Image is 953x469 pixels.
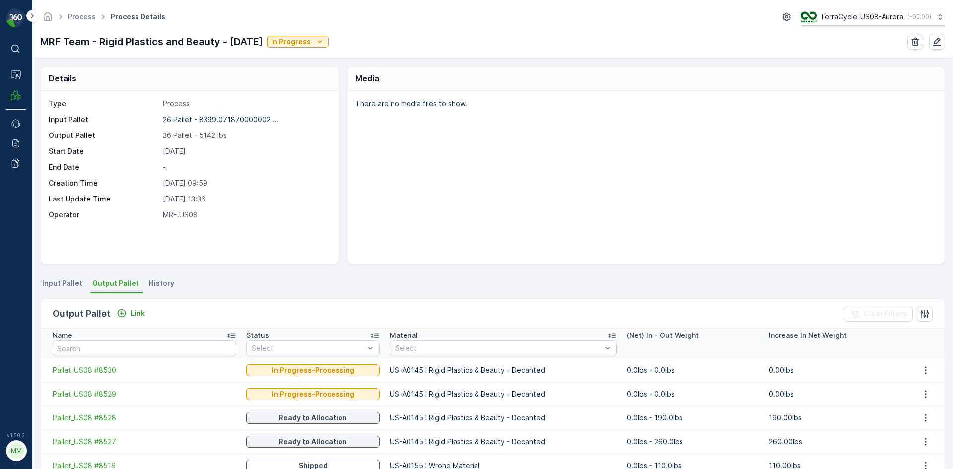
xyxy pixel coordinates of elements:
[6,432,26,438] span: v 1.50.3
[355,72,379,84] p: Media
[131,308,145,318] p: Link
[801,11,817,22] img: image_ci7OI47.png
[627,331,699,340] p: (Net) In - Out Weight
[246,331,269,340] p: Status
[769,365,901,375] p: 0.00lbs
[252,343,364,353] p: Select
[864,309,907,319] p: Clear Filters
[53,437,236,447] a: Pallet_US08 #8527
[49,178,159,188] p: Creation Time
[627,389,759,399] p: 0.0lbs - 0.0lbs
[271,37,311,47] p: In Progress
[113,307,149,319] button: Link
[163,178,328,188] p: [DATE] 09:59
[246,364,380,376] button: In Progress-Processing
[246,436,380,448] button: Ready to Allocation
[163,131,328,140] p: 36 Pallet - 5142 lbs
[627,437,759,447] p: 0.0lbs - 260.0lbs
[390,437,616,447] p: US-A0145 I Rigid Plastics & Beauty - Decanted
[907,13,931,21] p: ( -05:00 )
[279,437,347,447] p: Ready to Allocation
[844,306,913,322] button: Clear Filters
[769,413,901,423] p: 190.00lbs
[49,115,159,125] p: Input Pallet
[8,443,24,459] div: MM
[246,388,380,400] button: In Progress-Processing
[769,389,901,399] p: 0.00lbs
[42,278,82,288] span: Input Pallet
[627,413,759,423] p: 0.0lbs - 190.0lbs
[279,413,347,423] p: Ready to Allocation
[68,12,96,21] a: Process
[820,12,903,22] p: TerraCycle-US08-Aurora
[246,412,380,424] button: Ready to Allocation
[42,15,53,23] a: Homepage
[53,307,111,321] p: Output Pallet
[627,365,759,375] p: 0.0lbs - 0.0lbs
[49,131,159,140] p: Output Pallet
[163,194,328,204] p: [DATE] 13:36
[149,278,174,288] span: History
[53,331,72,340] p: Name
[53,413,236,423] a: Pallet_US08 #8528
[40,34,263,49] p: MRF Team - Rigid Plastics and Beauty - [DATE]
[53,340,236,356] input: Search
[163,115,278,124] p: 26 Pallet - 8399.071870000002 ...
[109,12,167,22] span: Process Details
[272,389,354,399] p: In Progress-Processing
[769,331,847,340] p: Increase In Net Weight
[49,194,159,204] p: Last Update Time
[390,413,616,423] p: US-A0145 I Rigid Plastics & Beauty - Decanted
[390,331,418,340] p: Material
[49,72,76,84] p: Details
[49,162,159,172] p: End Date
[390,389,616,399] p: US-A0145 I Rigid Plastics & Beauty - Decanted
[769,437,901,447] p: 260.00lbs
[92,278,139,288] span: Output Pallet
[49,146,159,156] p: Start Date
[390,365,616,375] p: US-A0145 I Rigid Plastics & Beauty - Decanted
[272,365,354,375] p: In Progress-Processing
[801,8,945,26] button: TerraCycle-US08-Aurora(-05:00)
[267,36,329,48] button: In Progress
[53,365,236,375] a: Pallet_US08 #8530
[163,210,328,220] p: MRF.US08
[49,210,159,220] p: Operator
[53,389,236,399] a: Pallet_US08 #8529
[163,162,328,172] p: -
[6,8,26,28] img: logo
[49,99,159,109] p: Type
[163,99,328,109] p: Process
[6,440,26,461] button: MM
[163,146,328,156] p: [DATE]
[355,99,934,109] p: There are no media files to show.
[395,343,601,353] p: Select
